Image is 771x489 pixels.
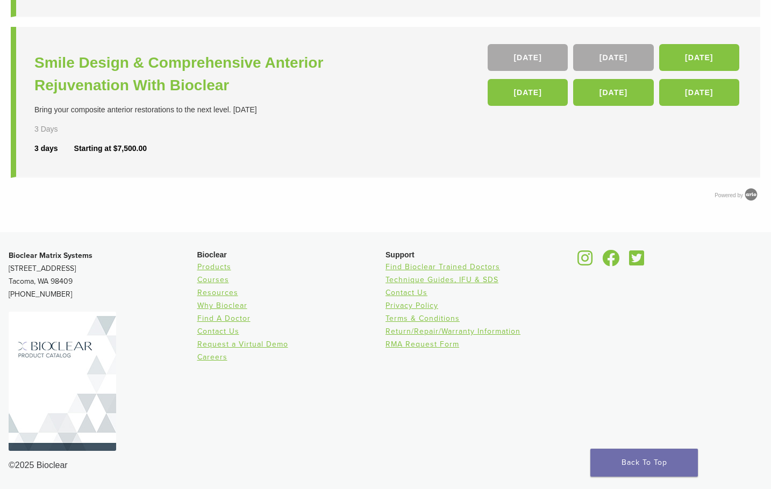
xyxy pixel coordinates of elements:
[197,340,288,349] a: Request a Virtual Demo
[9,312,116,451] img: Bioclear
[197,250,227,259] span: Bioclear
[573,79,653,106] a: [DATE]
[488,44,742,111] div: , , , , ,
[386,275,498,284] a: Technique Guides, IFU & SDS
[197,314,251,323] a: Find A Doctor
[626,256,648,267] a: Bioclear
[34,104,388,116] div: Bring your composite anterior restorations to the next level. [DATE]
[9,251,92,260] strong: Bioclear Matrix Systems
[197,327,239,336] a: Contact Us
[659,79,739,106] a: [DATE]
[197,353,227,362] a: Careers
[488,44,568,71] a: [DATE]
[9,459,762,472] div: ©2025 Bioclear
[573,44,653,71] a: [DATE]
[34,52,388,97] a: Smile Design & Comprehensive Anterior Rejuvenation With Bioclear
[74,143,147,154] div: Starting at $7,500.00
[386,288,427,297] a: Contact Us
[715,192,760,198] a: Powered by
[590,449,698,477] a: Back To Top
[386,314,460,323] a: Terms & Conditions
[574,256,597,267] a: Bioclear
[386,340,459,349] a: RMA Request Form
[197,301,247,310] a: Why Bioclear
[386,327,520,336] a: Return/Repair/Warranty Information
[386,301,438,310] a: Privacy Policy
[9,249,197,301] p: [STREET_ADDRESS] Tacoma, WA 98409 [PHONE_NUMBER]
[488,79,568,106] a: [DATE]
[197,262,231,271] a: Products
[659,44,739,71] a: [DATE]
[599,256,624,267] a: Bioclear
[197,275,229,284] a: Courses
[386,250,415,259] span: Support
[197,288,238,297] a: Resources
[34,143,74,154] div: 3 days
[386,262,500,271] a: Find Bioclear Trained Doctors
[743,186,759,203] img: Arlo training & Event Software
[34,124,88,135] div: 3 Days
